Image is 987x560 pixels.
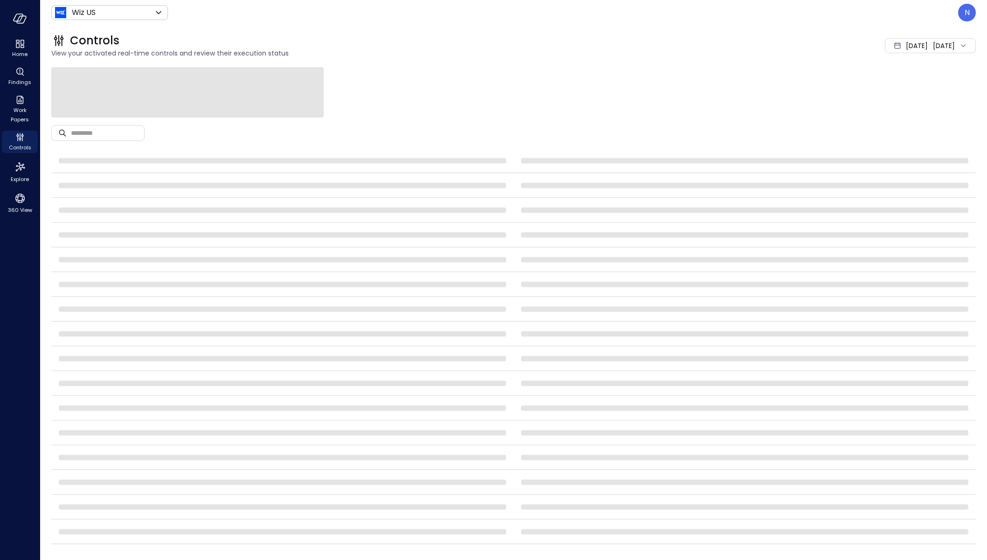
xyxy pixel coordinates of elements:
span: Home [12,49,28,59]
div: Controls [2,131,38,153]
span: Controls [9,143,31,152]
img: Icon [55,7,66,18]
span: [DATE] [906,41,928,51]
div: 360 View [2,190,38,216]
p: N [965,7,970,18]
span: 360 View [8,205,32,215]
span: View your activated real-time controls and review their execution status [51,48,718,58]
div: Work Papers [2,93,38,125]
span: Controls [70,33,119,48]
div: Home [2,37,38,60]
div: Explore [2,159,38,185]
div: Noy Vadai [958,4,976,21]
span: Work Papers [6,105,34,124]
span: Explore [11,175,29,184]
p: Wiz US [72,7,96,18]
span: Findings [8,77,31,87]
div: Findings [2,65,38,88]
